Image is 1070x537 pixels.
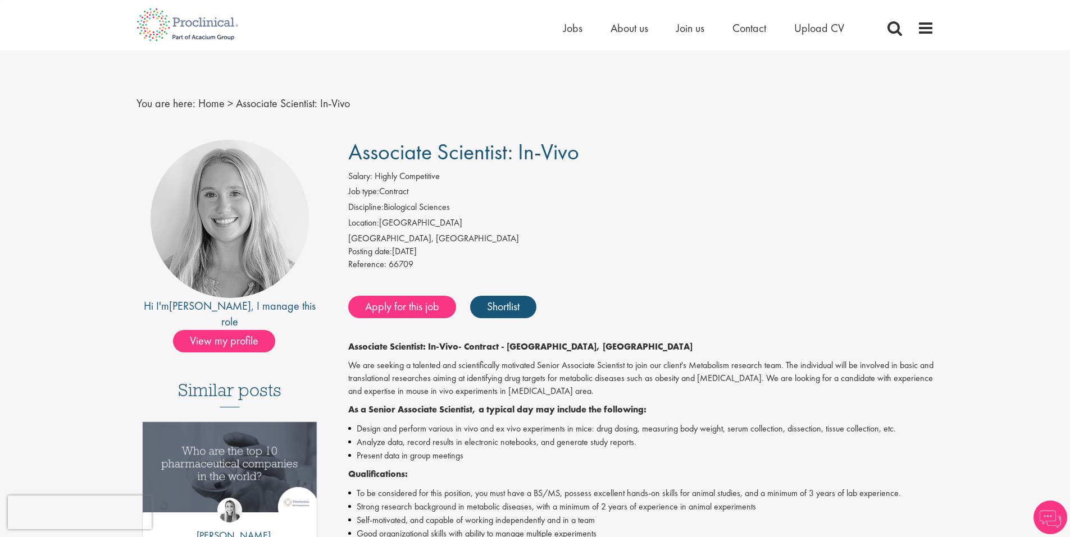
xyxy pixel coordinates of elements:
label: Job type: [348,185,379,198]
span: You are here: [136,96,195,111]
div: [GEOGRAPHIC_DATA], [GEOGRAPHIC_DATA] [348,232,934,245]
a: Upload CV [794,21,844,35]
li: Biological Sciences [348,201,934,217]
li: Self-motivated, and capable of working independently and in a team [348,513,934,527]
img: Top 10 pharmaceutical companies in the world 2025 [143,422,317,512]
span: 66709 [389,258,413,270]
a: breadcrumb link [198,96,225,111]
strong: Qualifications: [348,468,408,480]
li: Analyze data, record results in electronic notebooks, and generate study reports. [348,435,934,449]
a: Link to a post [143,422,317,521]
li: To be considered for this position, you must have a BS/MS, possess excellent hands-on skills for ... [348,486,934,500]
a: Join us [676,21,704,35]
img: Hannah Burke [217,498,242,522]
label: Discipline: [348,201,384,214]
li: Present data in group meetings [348,449,934,462]
li: Design and perform various in vivo and ex vivo experiments in mice: drug dosing, measuring body w... [348,422,934,435]
div: [DATE] [348,245,934,258]
li: Contract [348,185,934,201]
a: View my profile [173,332,286,347]
label: Location: [348,217,379,230]
li: Strong research background in metabolic diseases, with a minimum of 2 years of experience in anim... [348,500,934,513]
span: View my profile [173,330,275,352]
li: [GEOGRAPHIC_DATA] [348,217,934,232]
h3: Similar posts [178,380,281,407]
span: Highly Competitive [375,170,440,182]
span: Associate Scientist: In-Vivo [236,96,350,111]
a: [PERSON_NAME] [169,299,251,313]
p: We are seeking a talented and scientifically motivated Senior Associate Scientist to join our cli... [348,359,934,398]
img: Chatbot [1033,501,1067,534]
img: imeage of recruiter Shannon Briggs [151,140,309,298]
strong: As a Senior Associate Scientist, a typical day may include the following: [348,403,646,415]
strong: - Contract - [GEOGRAPHIC_DATA], [GEOGRAPHIC_DATA] [458,341,693,352]
a: About us [611,21,648,35]
label: Reference: [348,258,386,271]
a: Apply for this job [348,296,456,318]
div: Hi I'm , I manage this role [136,298,324,330]
a: Contact [732,21,766,35]
iframe: reCAPTCHA [8,495,152,529]
a: Shortlist [470,296,536,318]
span: > [227,96,233,111]
span: Posting date: [348,245,392,257]
span: Associate Scientist: In-Vivo [348,137,579,166]
label: Salary: [348,170,372,183]
strong: Associate Scientist: In-Vivo [348,341,458,352]
a: Jobs [563,21,582,35]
